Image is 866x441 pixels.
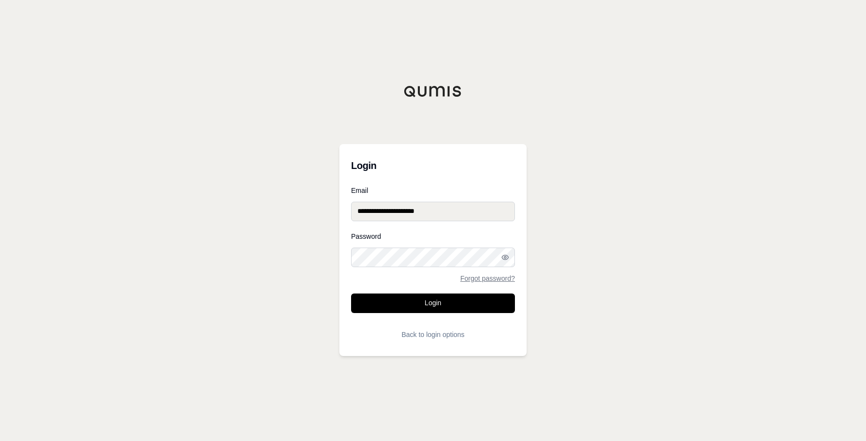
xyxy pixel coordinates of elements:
label: Password [351,233,515,240]
label: Email [351,187,515,194]
h3: Login [351,156,515,175]
button: Login [351,294,515,313]
button: Back to login options [351,325,515,344]
a: Forgot password? [460,275,515,282]
img: Qumis [404,85,462,97]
